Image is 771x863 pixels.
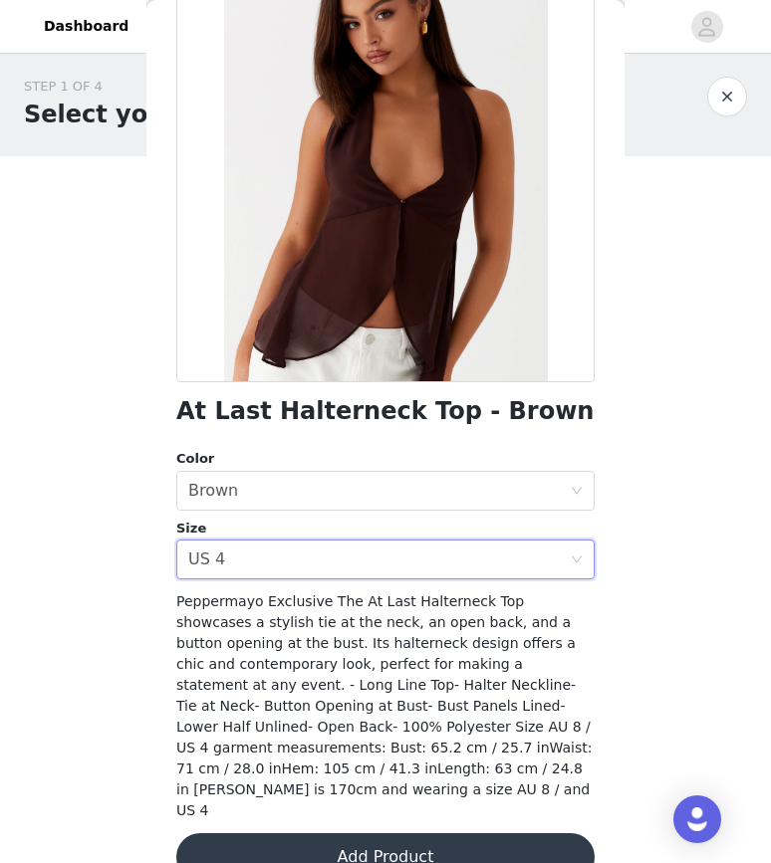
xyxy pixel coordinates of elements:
div: Color [176,449,595,469]
div: avatar [697,11,716,43]
a: Networks [144,4,243,49]
span: Peppermayo Exclusive The At Last Halterneck Top showcases a stylish tie at the neck, an open back... [176,593,592,818]
div: US 4 [188,540,225,578]
div: Brown [188,472,238,510]
div: STEP 1 OF 4 [24,77,276,97]
h1: At Last Halterneck Top - Brown [176,398,594,425]
div: Open Intercom Messenger [673,795,721,843]
a: Dashboard [32,4,140,49]
h1: Select your styles! [24,97,276,132]
div: Size [176,519,595,539]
